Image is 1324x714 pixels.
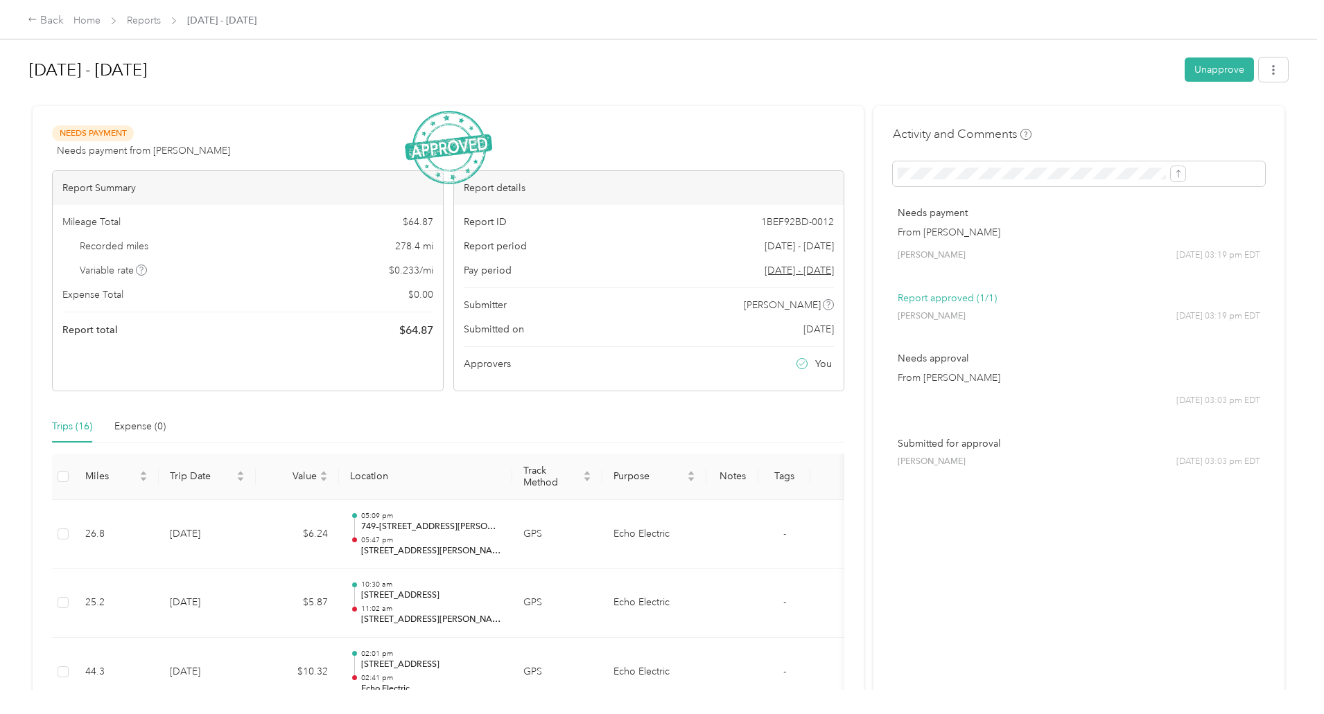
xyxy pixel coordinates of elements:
[512,638,602,707] td: GPS
[395,239,433,253] span: 278.4 mi
[898,206,1260,220] p: Needs payment
[62,287,123,302] span: Expense Total
[512,454,602,500] th: Track Method
[464,357,511,371] span: Approvers
[783,666,786,677] span: -
[1176,395,1260,407] span: [DATE] 03:03 pm EDT
[320,469,328,477] span: caret-up
[744,298,821,312] span: [PERSON_NAME]
[256,638,339,707] td: $10.32
[602,569,706,638] td: Echo Electric
[187,13,256,28] span: [DATE] - [DATE]
[898,291,1260,305] p: Report approved (1/1)
[52,125,134,141] span: Needs Payment
[687,475,695,483] span: caret-down
[1176,456,1260,468] span: [DATE] 03:03 pm EDT
[602,500,706,569] td: Echo Electric
[52,419,92,434] div: Trips (16)
[898,249,966,262] span: [PERSON_NAME]
[361,521,501,533] p: 749–[STREET_ADDRESS][PERSON_NAME]
[523,465,580,488] span: Track Method
[613,470,684,482] span: Purpose
[267,470,317,482] span: Value
[74,454,159,500] th: Miles
[62,323,118,337] span: Report total
[256,500,339,569] td: $6.24
[464,298,507,312] span: Submitter
[361,683,501,695] p: Echo Electric
[1176,249,1260,262] span: [DATE] 03:19 pm EDT
[898,310,966,323] span: [PERSON_NAME]
[361,580,501,589] p: 10:30 am
[80,263,148,278] span: Variable rate
[256,454,339,500] th: Value
[706,454,758,500] th: Notes
[159,500,256,569] td: [DATE]
[159,454,256,500] th: Trip Date
[399,322,433,339] span: $ 64.87
[139,475,148,483] span: caret-down
[57,143,230,158] span: Needs payment from [PERSON_NAME]
[898,456,966,468] span: [PERSON_NAME]
[74,500,159,569] td: 26.8
[602,454,706,500] th: Purpose
[361,673,501,683] p: 02:41 pm
[512,569,602,638] td: GPS
[512,500,602,569] td: GPS
[687,469,695,477] span: caret-up
[80,239,148,253] span: Recorded miles
[1185,57,1254,82] button: Unapprove
[256,569,339,638] td: $5.87
[361,614,501,626] p: [STREET_ADDRESS][PERSON_NAME]
[73,15,101,26] a: Home
[783,528,786,539] span: -
[361,511,501,521] p: 05:09 pm
[236,469,245,477] span: caret-up
[85,470,137,482] span: Miles
[361,535,501,545] p: 05:47 pm
[761,215,834,229] span: 1BEF92BD-0012
[583,469,591,477] span: caret-up
[1176,310,1260,323] span: [DATE] 03:19 pm EDT
[408,287,433,302] span: $ 0.00
[62,215,121,229] span: Mileage Total
[464,322,524,337] span: Submitted on
[74,569,159,638] td: 25.2
[454,171,844,205] div: Report details
[29,53,1175,87] h1: Sep 1 - 30, 2025
[898,436,1260,451] p: Submitted for approval
[361,659,501,671] p: [STREET_ADDRESS]
[464,239,527,253] span: Report period
[389,263,433,278] span: $ 0.233 / mi
[170,470,234,482] span: Trip Date
[893,125,1031,143] h4: Activity and Comments
[139,469,148,477] span: caret-up
[464,215,507,229] span: Report ID
[464,263,512,278] span: Pay period
[898,371,1260,385] p: From [PERSON_NAME]
[898,351,1260,366] p: Needs approval
[127,15,161,26] a: Reports
[898,225,1260,240] p: From [PERSON_NAME]
[1246,636,1324,714] iframe: Everlance-gr Chat Button Frame
[758,454,810,500] th: Tags
[361,545,501,557] p: [STREET_ADDRESS][PERSON_NAME]
[28,12,64,29] div: Back
[339,454,512,500] th: Location
[361,604,501,614] p: 11:02 am
[159,638,256,707] td: [DATE]
[361,589,501,602] p: [STREET_ADDRESS]
[803,322,834,337] span: [DATE]
[602,638,706,707] td: Echo Electric
[783,596,786,608] span: -
[403,215,433,229] span: $ 64.87
[815,357,832,371] span: You
[405,111,492,185] img: ApprovedStamp
[53,171,443,205] div: Report Summary
[765,239,834,253] span: [DATE] - [DATE]
[236,475,245,483] span: caret-down
[361,649,501,659] p: 02:01 pm
[114,419,166,434] div: Expense (0)
[159,569,256,638] td: [DATE]
[765,263,834,278] span: Go to pay period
